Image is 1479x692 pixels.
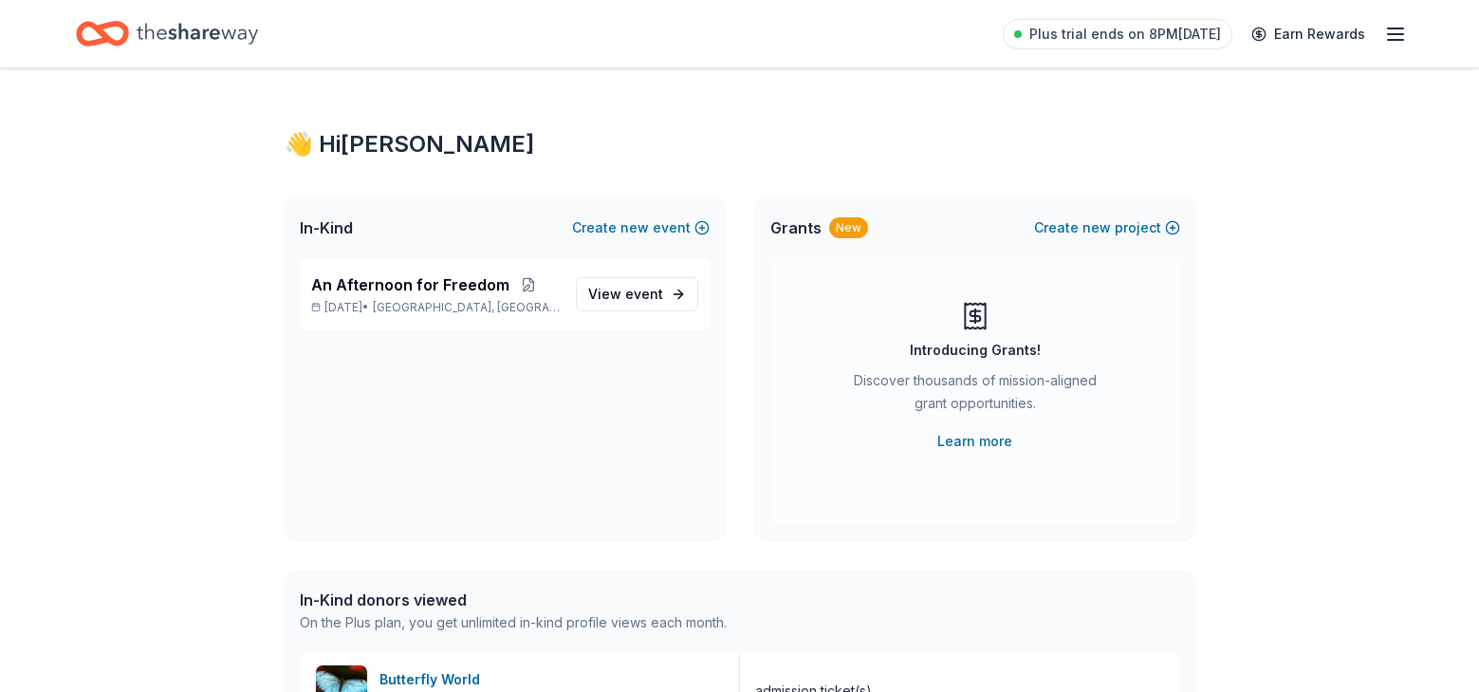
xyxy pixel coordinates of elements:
[1240,17,1377,51] a: Earn Rewards
[285,129,1195,159] div: 👋 Hi [PERSON_NAME]
[620,216,649,239] span: new
[1034,216,1180,239] button: Createnewproject
[1029,23,1221,46] span: Plus trial ends on 8PM[DATE]
[300,611,727,634] div: On the Plus plan, you get unlimited in-kind profile views each month.
[572,216,710,239] button: Createnewevent
[311,273,509,296] span: An Afternoon for Freedom
[846,369,1104,422] div: Discover thousands of mission-aligned grant opportunities.
[379,668,488,691] div: Butterfly World
[373,300,560,315] span: [GEOGRAPHIC_DATA], [GEOGRAPHIC_DATA]
[588,283,663,306] span: View
[576,277,698,311] a: View event
[300,216,353,239] span: In-Kind
[770,216,822,239] span: Grants
[910,339,1041,362] div: Introducing Grants!
[311,300,561,315] p: [DATE] •
[1082,216,1111,239] span: new
[829,217,868,238] div: New
[937,430,1012,453] a: Learn more
[300,589,727,611] div: In-Kind donors viewed
[1003,19,1232,49] a: Plus trial ends on 8PM[DATE]
[625,286,663,302] span: event
[76,11,258,56] a: Home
